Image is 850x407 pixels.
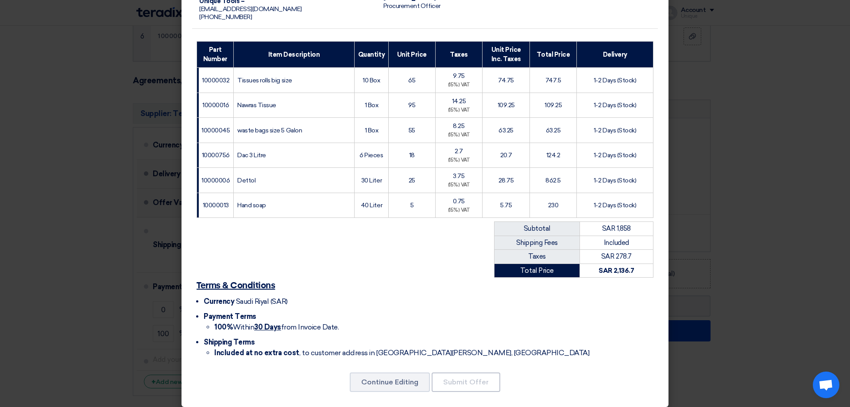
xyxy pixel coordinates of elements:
span: 5 [410,202,414,209]
th: Unit Price Inc. Taxes [483,42,530,68]
td: Shipping Fees [495,236,580,250]
div: (15%) VAT [439,157,479,164]
div: (15%) VAT [439,107,479,114]
span: 862.5 [545,177,561,184]
span: 30 Liter [361,177,382,184]
th: Unit Price [389,42,436,68]
td: Total Price [495,264,580,278]
td: 10000006 [197,168,234,193]
div: (15%) VAT [439,132,479,139]
u: Terms & Conditions [197,281,275,290]
span: 1-2 Days (Stock) [594,202,636,209]
span: 6 Pieces [359,151,383,159]
td: 10000016 [197,93,234,118]
span: [EMAIL_ADDRESS][DOMAIN_NAME] [199,5,302,13]
span: Payment Terms [204,312,256,321]
span: Shipping Terms [204,338,255,346]
td: SAR 1,858 [580,222,653,236]
span: 0.75 [453,198,465,205]
span: 2.7 [455,147,463,155]
span: waste bags size 5 Galon [237,127,302,134]
span: Hand soap [237,202,266,209]
span: 124.2 [546,151,560,159]
span: 74.75 [498,77,514,84]
span: Saudi Riyal (SAR) [236,297,288,306]
span: 28.75 [498,177,514,184]
button: Submit Offer [432,372,500,392]
th: Quantity [354,42,388,68]
div: (15%) VAT [439,182,479,189]
span: Dac 3 Litre [237,151,266,159]
span: 1 Box [365,101,379,109]
span: 1-2 Days (Stock) [594,177,636,184]
span: 20.7 [500,151,512,159]
span: 109.25 [498,101,515,109]
td: 10000756 [197,143,234,168]
span: 1-2 Days (Stock) [594,101,636,109]
span: 747.5 [545,77,561,84]
span: Currency [204,297,234,306]
td: 10000013 [197,193,234,218]
span: 230 [548,202,559,209]
td: Subtotal [495,222,580,236]
span: 63.25 [498,127,514,134]
strong: 100% [214,323,233,331]
span: 55 [409,127,415,134]
td: 10000045 [197,118,234,143]
strong: Included at no extra cost [214,349,299,357]
span: 40 Liter [361,202,382,209]
span: 18 [409,151,415,159]
td: 10000032 [197,68,234,93]
span: [PHONE_NUMBER] [199,13,252,21]
span: Within from Invoice Date. [214,323,339,331]
span: SAR 278.7 [601,252,632,260]
th: Delivery [577,42,653,68]
u: 30 Days [254,323,281,331]
li: , to customer address in [GEOGRAPHIC_DATA][PERSON_NAME], [GEOGRAPHIC_DATA] [214,348,653,358]
div: (15%) VAT [439,81,479,89]
span: 1-2 Days (Stock) [594,77,636,84]
span: 14.25 [452,97,466,105]
th: Taxes [435,42,483,68]
span: 3.75 [453,172,464,180]
th: Part Number [197,42,234,68]
span: 109.25 [545,101,562,109]
span: Tissues rolls big size [237,77,292,84]
span: 10 Box [363,77,380,84]
span: 9.75 [453,72,465,80]
span: 1-2 Days (Stock) [594,127,636,134]
span: 8.25 [453,122,464,130]
span: 1-2 Days (Stock) [594,151,636,159]
span: Procurement Officer [383,2,440,10]
span: 95 [408,101,415,109]
span: 5.75 [500,202,512,209]
span: 25 [409,177,415,184]
td: Taxes [495,250,580,264]
strong: SAR 2,136.7 [599,267,634,275]
span: 1 Box [365,127,379,134]
th: Item Description [234,42,355,68]
div: (15%) VAT [439,207,479,214]
button: Continue Editing [350,372,430,392]
span: Dettol [237,177,255,184]
div: Open chat [813,372,839,398]
span: Included [604,239,629,247]
span: 65 [408,77,415,84]
span: Nawras Tissue [237,101,276,109]
span: 63.25 [546,127,561,134]
th: Total Price [529,42,576,68]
